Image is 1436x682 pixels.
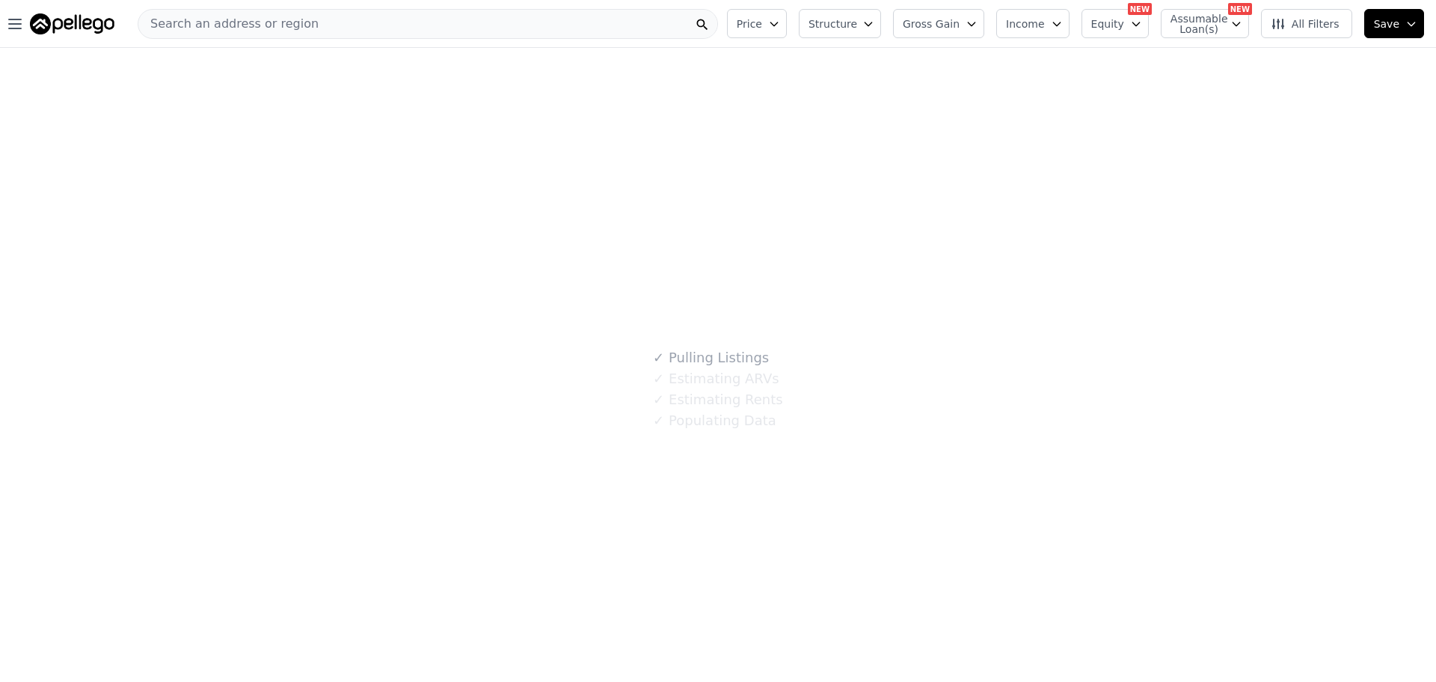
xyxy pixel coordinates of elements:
span: Equity [1091,16,1124,31]
button: Gross Gain [893,9,984,38]
span: ✓ [653,392,664,407]
span: Gross Gain [903,16,960,31]
div: NEW [1228,3,1252,15]
button: Equity [1081,9,1149,38]
span: Search an address or region [138,15,319,33]
div: Estimating Rents [653,389,782,410]
span: ✓ [653,371,664,386]
button: Income [996,9,1070,38]
img: Pellego [30,13,114,34]
div: NEW [1128,3,1152,15]
span: All Filters [1271,16,1340,31]
button: All Filters [1261,9,1352,38]
span: Income [1006,16,1045,31]
span: Assumable Loan(s) [1170,13,1218,34]
span: ✓ [653,350,664,365]
span: Save [1374,16,1399,31]
button: Assumable Loan(s) [1161,9,1249,38]
span: Price [737,16,762,31]
button: Structure [799,9,881,38]
div: Estimating ARVs [653,368,779,389]
div: Pulling Listings [653,347,769,368]
div: Populating Data [653,410,776,431]
button: Save [1364,9,1424,38]
button: Price [727,9,787,38]
span: Structure [808,16,856,31]
span: ✓ [653,413,664,428]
